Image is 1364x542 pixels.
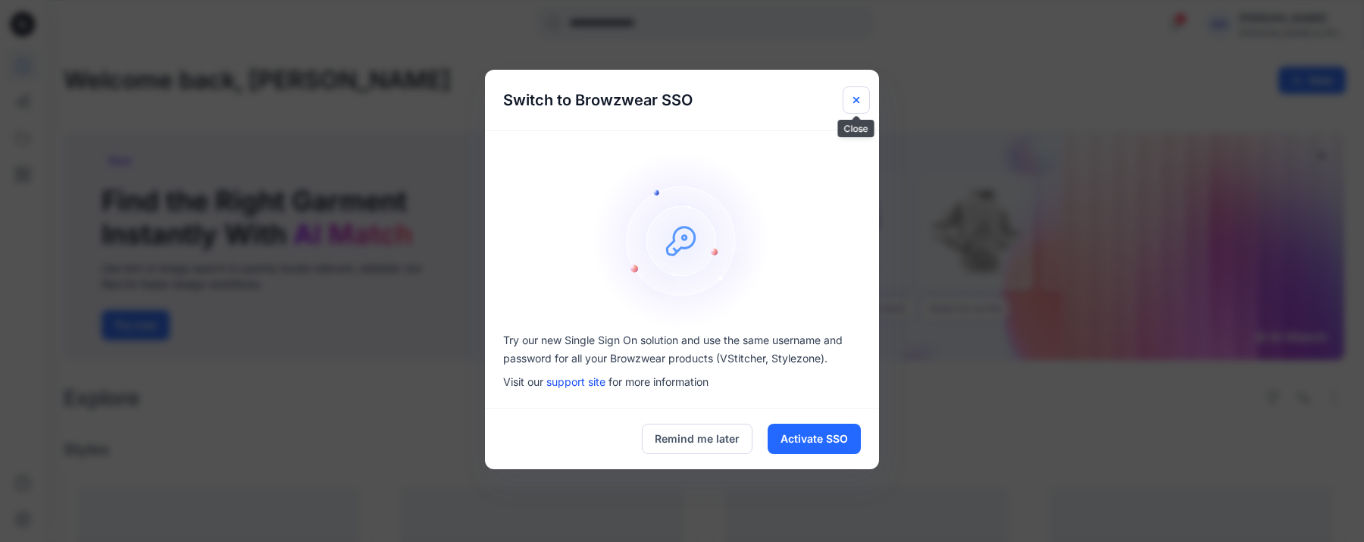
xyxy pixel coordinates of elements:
[768,424,861,454] button: Activate SSO
[485,70,711,130] h5: Switch to Browzwear SSO
[843,86,870,114] button: Close
[503,331,861,368] p: Try our new Single Sign On solution and use the same username and password for all your Browzwear...
[642,424,752,454] button: Remind me later
[591,149,773,331] img: onboarding-sz2.1ef2cb9c.svg
[503,374,861,390] p: Visit our for more information
[546,375,605,388] a: support site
